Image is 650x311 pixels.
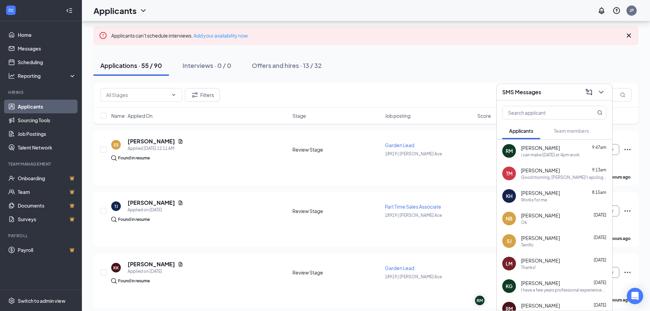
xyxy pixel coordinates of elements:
img: search.bf7aa3482b7795d4f01b.svg [111,278,117,284]
b: 11 hours ago [606,174,631,180]
div: RM [506,147,513,154]
a: OnboardingCrown [18,171,76,185]
span: Job posting [385,112,410,119]
a: Home [18,28,76,42]
button: Filter Filters [185,88,220,102]
svg: Document [178,200,183,206]
span: [DATE] [594,257,606,263]
svg: Ellipses [623,268,632,277]
span: [PERSON_NAME] [521,189,560,196]
div: Found in resume [118,216,150,223]
div: i can make [DATE] at 4pm work [521,152,580,158]
a: SurveysCrown [18,212,76,226]
svg: Settings [8,297,15,304]
svg: Analysis [8,72,15,79]
span: Garden Lead [385,265,414,271]
div: ES [114,142,119,148]
a: Sourcing Tools [18,113,76,127]
div: LM [506,260,512,267]
div: Applications · 55 / 90 [100,61,162,70]
span: Name · Applied On [111,112,153,119]
div: Thanks! [521,265,536,270]
div: Review Stage [292,269,381,276]
div: Found in resume [118,155,150,161]
div: RM [477,298,483,303]
div: Good morning, [PERSON_NAME]! I apologize for the late response. I am still looking for a job. I a... [521,174,607,180]
svg: Ellipses [623,207,632,215]
div: NB [506,215,512,222]
svg: Filter [191,91,199,99]
div: KG [506,283,512,289]
b: 12 hours ago [606,236,631,241]
svg: ChevronDown [597,88,605,96]
svg: MagnifyingGlass [597,110,603,115]
input: All Stages [106,91,168,99]
div: Ok [521,220,527,225]
img: search.bf7aa3482b7795d4f01b.svg [111,217,117,222]
b: 14 hours ago [606,297,631,302]
svg: Notifications [597,6,606,15]
span: [PERSON_NAME] [521,302,560,309]
a: Job Postings [18,127,76,141]
a: Messages [18,42,76,55]
svg: Collapse [66,7,73,14]
span: [DATE] [594,280,606,285]
span: 9:13am [592,167,606,172]
div: Reporting [18,72,76,79]
a: Applicants [18,100,76,113]
a: TeamCrown [18,185,76,199]
div: Review Stage [292,146,381,153]
div: JP [630,8,634,13]
span: 18919 | [PERSON_NAME] Ace [385,151,442,156]
a: Scheduling [18,55,76,69]
button: ChevronDown [596,87,607,98]
span: [PERSON_NAME] [521,280,560,286]
svg: Ellipses [623,145,632,154]
a: Talent Network [18,141,76,154]
svg: WorkstreamLogo [8,7,14,14]
div: Offers and hires · 13 / 32 [252,61,322,70]
svg: Cross [625,31,633,40]
div: Works for me [521,197,547,203]
svg: ComposeMessage [585,88,593,96]
div: Interviews · 0 / 0 [183,61,231,70]
span: Team members [554,128,589,134]
span: 18919 | [PERSON_NAME] Ace [385,213,442,218]
div: TM [506,170,512,177]
div: Team Management [8,161,75,167]
span: [PERSON_NAME] [521,167,560,174]
svg: Error [99,31,107,40]
h3: SMS Messages [502,88,541,96]
a: PayrollCrown [18,243,76,257]
svg: MagnifyingGlass [620,92,625,98]
div: Found in resume [118,278,150,284]
h5: [PERSON_NAME] [128,199,175,207]
span: Stage [292,112,306,119]
h5: [PERSON_NAME] [128,260,175,268]
span: Score [477,112,491,119]
div: Hiring [8,89,75,95]
svg: Document [178,139,183,144]
div: SJ [507,238,511,244]
span: [PERSON_NAME] [521,235,560,241]
div: Switch to admin view [18,297,66,304]
span: [PERSON_NAME] [521,144,560,151]
span: 18919 | [PERSON_NAME] Ace [385,274,442,279]
span: [PERSON_NAME] [521,212,560,219]
div: TJ [114,203,118,209]
img: search.bf7aa3482b7795d4f01b.svg [111,155,117,161]
h1: Applicants [93,5,136,16]
span: [DATE] [594,235,606,240]
div: Applied on [DATE] [128,268,183,275]
input: Search applicant [503,106,583,119]
svg: ChevronDown [139,6,147,15]
span: [DATE] [594,212,606,217]
svg: ChevronDown [171,92,176,98]
span: 9:47am [592,145,606,150]
span: Part Time Sales Associate [385,203,441,210]
span: [DATE] [594,302,606,308]
div: Applied on [DATE] [128,207,183,213]
div: KK [113,265,119,271]
div: Applied [DATE] 12:11 AM [128,145,183,152]
button: ComposeMessage [583,87,594,98]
